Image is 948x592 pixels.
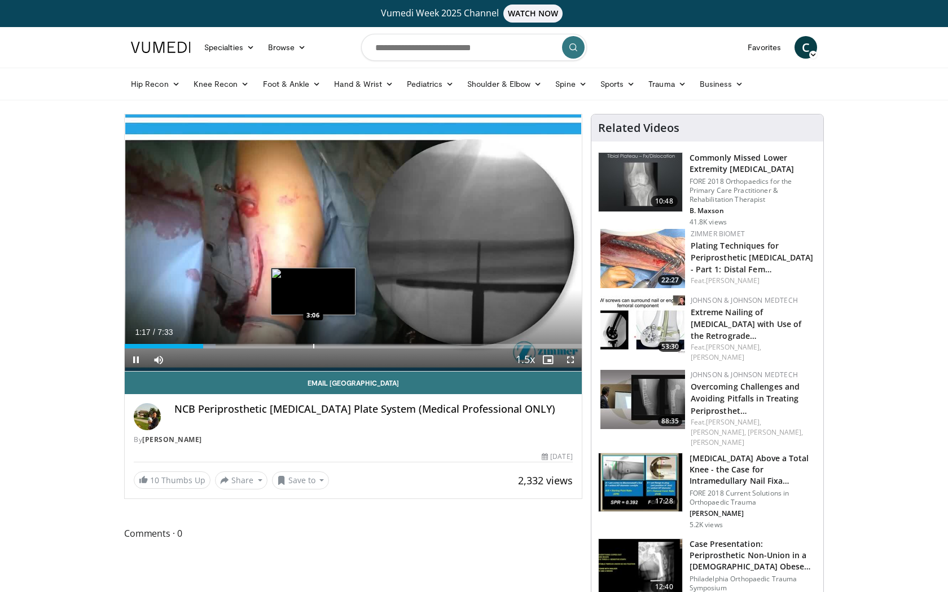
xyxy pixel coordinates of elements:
div: Feat. [691,342,814,363]
button: Share [215,471,267,489]
a: 22:27 [600,229,685,288]
img: image.jpeg [271,268,355,315]
a: Hip Recon [124,73,187,95]
p: [PERSON_NAME] [690,509,817,518]
h4: Related Videos [598,121,679,135]
div: [DATE] [542,452,572,462]
a: C [795,36,817,59]
a: Knee Recon [187,73,256,95]
a: Extreme Nailing of [MEDICAL_DATA] with Use of the Retrograde… [691,307,802,341]
span: 53:30 [658,342,682,352]
h3: Case Presentation: Periprosthetic Non-Union in a [DEMOGRAPHIC_DATA] Obese [DEMOGRAPHIC_DATA] [690,538,817,572]
a: 17:28 [MEDICAL_DATA] Above a Total Knee - the Case for Intramedullary Nail Fixa… FORE 2018 Curren... [598,453,817,529]
a: Plating Techniques for Periprosthetic [MEDICAL_DATA] - Part 1: Distal Fem… [691,240,814,275]
a: [PERSON_NAME] [142,435,202,444]
img: 4aa379b6-386c-4fb5-93ee-de5617843a87.150x105_q85_crop-smart_upscale.jpg [599,153,682,211]
img: be9015ec-d874-4d5f-9028-2dfac6d08909.150x105_q85_crop-smart_upscale.jpg [599,453,682,512]
img: VuMedi Logo [131,42,191,53]
div: Feat. [691,276,814,286]
p: FORE 2018 Orthopaedics for the Primary Care Practitioner & Rehabilitation Therapist [690,177,817,204]
span: 7:33 [157,328,173,337]
p: FORE 2018 Current Solutions in Orthopaedic Trauma [690,489,817,507]
span: / [153,328,155,337]
input: Search topics, interventions [361,34,587,61]
a: [PERSON_NAME], [706,342,761,352]
a: [PERSON_NAME] [706,276,760,285]
div: Progress Bar [125,344,582,348]
video-js: Video Player [125,114,582,372]
a: 10 Thumbs Up [134,471,210,489]
a: Browse [261,36,313,59]
a: Shoulder & Elbow [460,73,548,95]
button: Mute [147,348,170,371]
div: Feat. [691,417,814,448]
a: Vumedi Week 2025 ChannelWATCH NOW [133,5,815,23]
a: Zimmer Biomet [691,229,745,238]
a: Sports [594,73,642,95]
h3: Commonly Missed Lower Extremity [MEDICAL_DATA] [690,152,817,175]
button: Playback Rate [514,348,537,371]
a: Pediatrics [400,73,460,95]
span: 22:27 [658,275,682,285]
a: Trauma [642,73,693,95]
span: Comments 0 [124,526,582,541]
a: Email [GEOGRAPHIC_DATA] [125,372,582,394]
p: B. Maxson [690,206,817,215]
a: Johnson & Johnson MedTech [691,370,798,379]
img: Avatar [134,403,161,430]
img: 767ab69a-c649-46df-8d26-9eaddb2db19b.150x105_q85_crop-smart_upscale.jpg [600,370,685,429]
a: Business [693,73,750,95]
a: Foot & Ankle [256,73,328,95]
p: 41.8K views [690,218,727,227]
a: [PERSON_NAME], [706,417,761,427]
p: 5.2K views [690,520,723,529]
h4: NCB Periprosthetic [MEDICAL_DATA] Plate System (Medical Professional ONLY) [174,403,573,416]
span: 88:35 [658,416,682,426]
a: [PERSON_NAME], [748,427,803,437]
a: Overcoming Challenges and Avoiding Pitfalls in Treating Periprosthet… [691,381,800,416]
span: 17:28 [651,496,678,507]
a: Hand & Wrist [327,73,400,95]
img: d9a74720-ed1c-49b9-8259-0b05c72e3d51.150x105_q85_crop-smart_upscale.jpg [600,229,685,288]
button: Fullscreen [559,348,582,371]
h3: [MEDICAL_DATA] Above a Total Knee - the Case for Intramedullary Nail Fixa… [690,453,817,487]
img: 70d3341c-7180-4ac6-a1fb-92ff90186a6e.150x105_q85_crop-smart_upscale.jpg [600,295,685,355]
a: Spine [548,73,593,95]
button: Save to [272,471,330,489]
a: Favorites [741,36,788,59]
a: [PERSON_NAME], [691,427,746,437]
a: [PERSON_NAME] [691,438,744,447]
a: Specialties [197,36,261,59]
a: [PERSON_NAME] [691,352,744,362]
span: 10:48 [651,196,678,207]
span: 10 [150,475,159,485]
a: Johnson & Johnson MedTech [691,295,798,305]
span: WATCH NOW [503,5,563,23]
span: 1:17 [135,328,150,337]
button: Enable picture-in-picture mode [537,348,559,371]
button: Pause [125,348,147,371]
div: By [134,435,573,445]
span: 2,332 views [518,474,573,487]
a: 53:30 [600,295,685,355]
a: 88:35 [600,370,685,429]
a: 10:48 Commonly Missed Lower Extremity [MEDICAL_DATA] FORE 2018 Orthopaedics for the Primary Care ... [598,152,817,227]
